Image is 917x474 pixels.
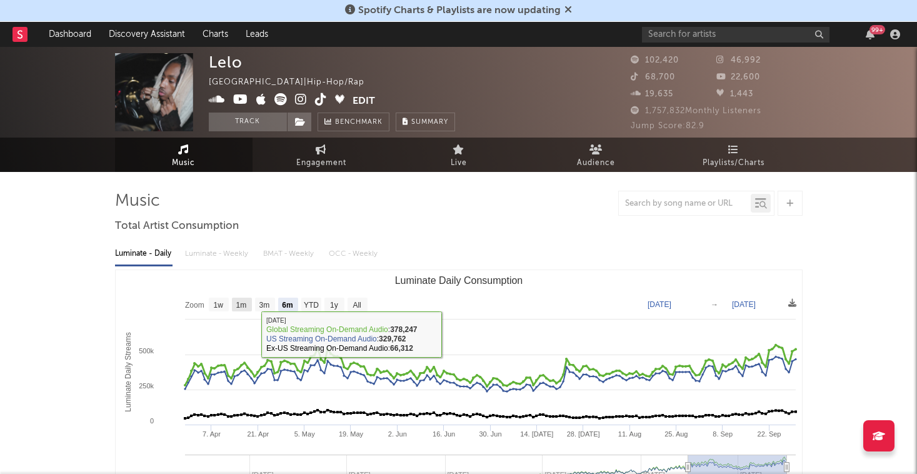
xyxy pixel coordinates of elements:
text: 28. [DATE] [566,430,599,438]
a: Audience [528,138,665,172]
span: Dismiss [564,6,572,16]
span: Total Artist Consumption [115,219,239,234]
span: Spotify Charts & Playlists are now updating [358,6,561,16]
button: Track [209,113,287,131]
text: 11. Aug [618,430,641,438]
span: Live [451,156,467,171]
span: 102,420 [631,56,679,64]
span: Benchmark [335,115,383,130]
text: 2. Jun [388,430,406,438]
text: 25. Aug [664,430,688,438]
span: 22,600 [716,73,760,81]
a: Playlists/Charts [665,138,803,172]
text: Luminate Daily Streams [123,332,132,411]
text: 22. Sep [757,430,781,438]
text: 8. Sep [713,430,733,438]
a: Music [115,138,253,172]
div: [GEOGRAPHIC_DATA] | Hip-Hop/Rap [209,75,379,90]
text: 1w [213,301,223,310]
text: 1y [330,301,338,310]
input: Search by song name or URL [619,199,751,209]
button: Edit [353,93,375,109]
span: 1,757,832 Monthly Listeners [631,107,761,115]
text: All [353,301,361,310]
span: Jump Score: 82.9 [631,122,704,130]
text: Zoom [185,301,204,310]
text: 0 [149,417,153,425]
text: 21. Apr [247,430,269,438]
button: 99+ [866,29,874,39]
span: 19,635 [631,90,673,98]
text: 16. Jun [433,430,455,438]
span: 68,700 [631,73,675,81]
text: 500k [139,347,154,355]
a: Engagement [253,138,390,172]
text: 7. Apr [203,430,221,438]
div: Luminate - Daily [115,243,173,265]
text: YTD [303,301,318,310]
text: → [711,300,718,309]
text: 6m [282,301,293,310]
a: Charts [194,22,237,47]
span: Music [172,156,195,171]
a: Benchmark [318,113,389,131]
text: [DATE] [648,300,671,309]
text: 3m [259,301,269,310]
text: 1m [236,301,246,310]
text: 14. [DATE] [520,430,553,438]
div: 99 + [869,25,885,34]
a: Discovery Assistant [100,22,194,47]
span: Audience [577,156,615,171]
a: Leads [237,22,277,47]
span: Summary [411,119,448,126]
a: Dashboard [40,22,100,47]
span: 46,992 [716,56,761,64]
span: 1,443 [716,90,753,98]
text: 250k [139,382,154,390]
text: [DATE] [732,300,756,309]
span: Engagement [296,156,346,171]
span: Playlists/Charts [703,156,764,171]
text: 5. May [294,430,315,438]
div: Lelo [209,53,243,71]
button: Summary [396,113,455,131]
input: Search for artists [642,27,829,43]
text: 30. Jun [479,430,501,438]
text: 19. May [338,430,363,438]
a: Live [390,138,528,172]
text: Luminate Daily Consumption [394,275,523,286]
